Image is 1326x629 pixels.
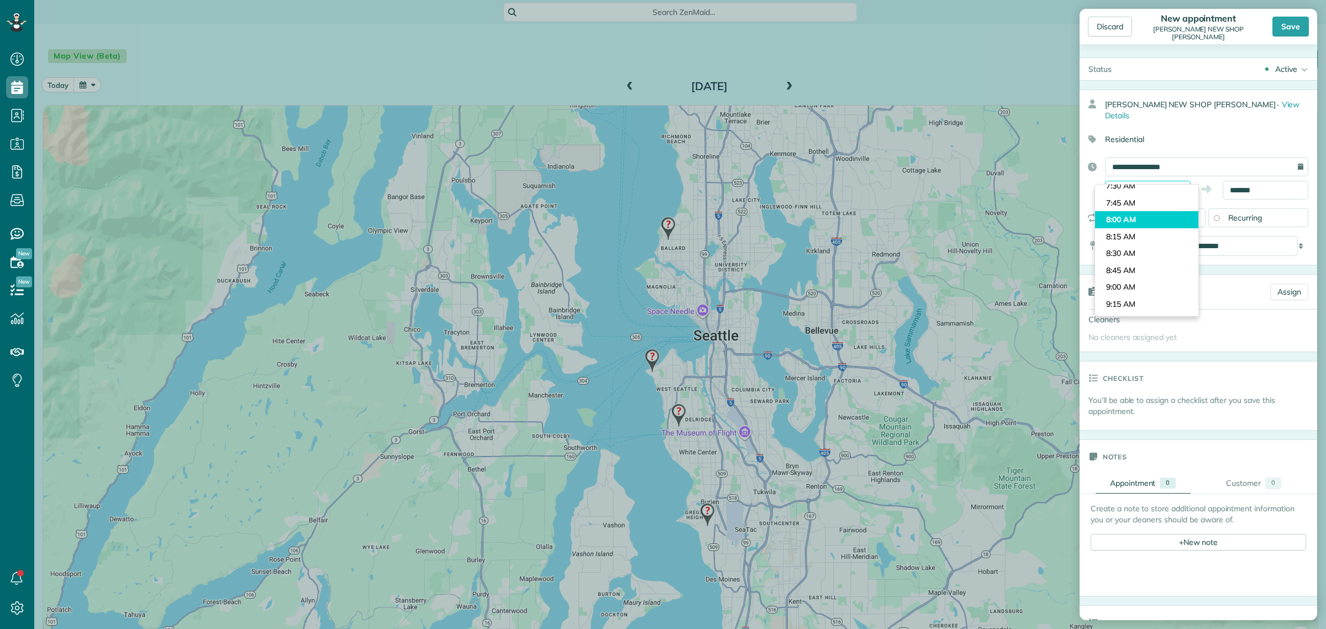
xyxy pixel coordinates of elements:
li: 8:00 AM [1095,211,1198,228]
div: [PERSON_NAME] NEW SHOP [PERSON_NAME] [1105,95,1317,125]
li: 9:15 AM [1095,296,1198,313]
div: Cleaners [1080,310,1157,329]
div: Active [1275,64,1297,75]
li: 8:45 AM [1095,262,1198,279]
div: New note [1091,534,1306,551]
div: [PERSON_NAME] NEW SHOP [PERSON_NAME] [1135,25,1262,41]
li: 7:30 AM [1095,177,1198,195]
h3: Notes [1103,440,1127,473]
span: New [16,276,32,287]
div: Discard [1088,17,1132,36]
div: 0 [1160,478,1176,489]
li: 9:00 AM [1095,279,1198,296]
span: No cleaners assigned yet [1088,332,1177,342]
span: New [16,248,32,259]
div: Save [1272,17,1309,36]
div: Residential [1080,130,1308,149]
div: Status [1080,58,1120,80]
span: Recurring [1228,213,1262,223]
div: 0 [1265,478,1281,489]
a: +New note [1091,534,1306,551]
input: Recurring [1214,215,1219,221]
p: Create a note to store additional appointment information you or your cleaners should be aware of. [1091,503,1306,525]
li: 9:30 AM [1095,312,1198,329]
div: New appointment [1135,13,1262,24]
div: Appointment [1110,478,1156,489]
h3: Checklist [1103,361,1144,395]
span: · [1277,99,1278,109]
li: 8:15 AM [1095,228,1198,245]
p: You’ll be able to assign a checklist after you save this appointment. [1088,395,1317,417]
li: 7:45 AM [1095,195,1198,212]
span: + [1179,537,1183,547]
a: Assign [1270,284,1308,300]
div: Customer [1226,478,1261,489]
li: 8:30 AM [1095,245,1198,262]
